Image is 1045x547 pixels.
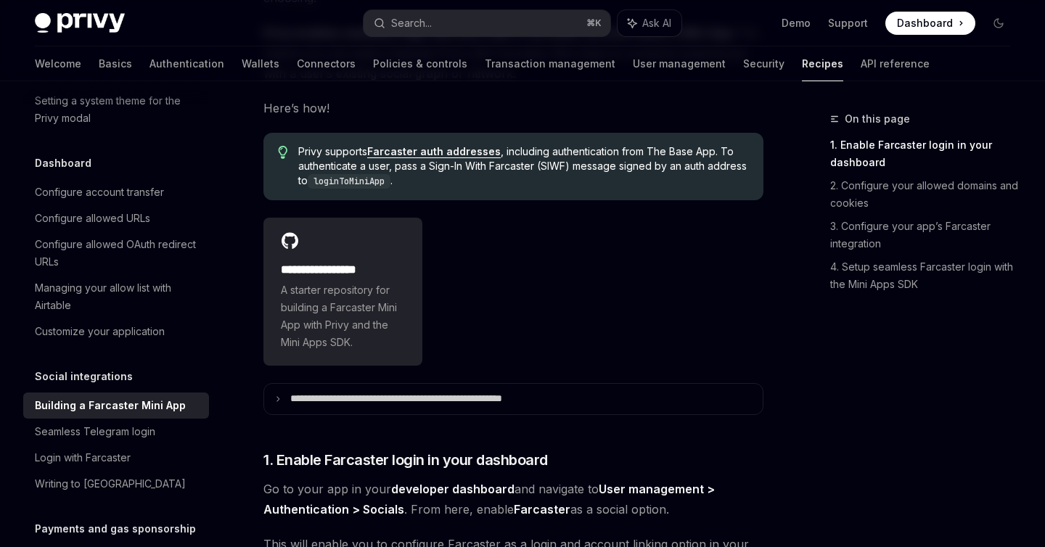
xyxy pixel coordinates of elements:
[263,98,763,118] span: Here’s how!
[830,255,1022,296] a: 4. Setup seamless Farcaster login with the Mini Apps SDK
[99,46,132,81] a: Basics
[35,449,131,466] div: Login with Farcaster
[23,205,209,231] a: Configure allowed URLs
[23,88,209,131] a: Setting a system theme for the Privy modal
[367,145,501,158] a: Farcaster auth addresses
[782,16,811,30] a: Demo
[308,174,390,189] code: loginToMiniApp
[830,133,1022,174] a: 1. Enable Farcaster login in your dashboard
[35,210,150,227] div: Configure allowed URLs
[149,46,224,81] a: Authentication
[633,46,726,81] a: User management
[364,10,610,36] button: Search...⌘K
[35,323,165,340] div: Customize your application
[23,231,209,275] a: Configure allowed OAuth redirect URLs
[514,502,570,517] strong: Farcaster
[281,281,405,351] span: A starter repository for building a Farcaster Mini App with Privy and the Mini Apps SDK.
[802,46,843,81] a: Recipes
[35,279,200,314] div: Managing your allow list with Airtable
[743,46,784,81] a: Security
[263,218,422,366] a: **** **** **** **A starter repository for building a Farcaster Mini App with Privy and the Mini A...
[23,419,209,445] a: Seamless Telegram login
[35,520,196,538] h5: Payments and gas sponsorship
[263,479,763,519] span: Go to your app in your and navigate to . From here, enable as a social option.
[23,179,209,205] a: Configure account transfer
[830,174,1022,215] a: 2. Configure your allowed domains and cookies
[35,46,81,81] a: Welcome
[35,13,125,33] img: dark logo
[23,471,209,497] a: Writing to [GEOGRAPHIC_DATA]
[23,392,209,419] a: Building a Farcaster Mini App
[391,15,432,32] div: Search...
[391,482,515,497] a: developer dashboard
[35,155,91,172] h5: Dashboard
[35,397,186,414] div: Building a Farcaster Mini App
[35,423,155,440] div: Seamless Telegram login
[485,46,615,81] a: Transaction management
[23,318,209,345] a: Customize your application
[373,46,467,81] a: Policies & controls
[618,10,681,36] button: Ask AI
[642,16,671,30] span: Ask AI
[35,368,133,385] h5: Social integrations
[35,184,164,201] div: Configure account transfer
[298,144,749,189] span: Privy supports , including authentication from The Base App. To authenticate a user, pass a Sign-...
[885,12,975,35] a: Dashboard
[278,146,288,159] svg: Tip
[35,236,200,271] div: Configure allowed OAuth redirect URLs
[987,12,1010,35] button: Toggle dark mode
[830,215,1022,255] a: 3. Configure your app’s Farcaster integration
[861,46,930,81] a: API reference
[242,46,279,81] a: Wallets
[35,475,186,493] div: Writing to [GEOGRAPHIC_DATA]
[263,450,548,470] span: 1. Enable Farcaster login in your dashboard
[897,16,953,30] span: Dashboard
[828,16,868,30] a: Support
[845,110,910,128] span: On this page
[35,92,200,127] div: Setting a system theme for the Privy modal
[23,445,209,471] a: Login with Farcaster
[297,46,356,81] a: Connectors
[586,17,602,29] span: ⌘ K
[263,482,715,517] strong: User management > Authentication > Socials
[23,275,209,318] a: Managing your allow list with Airtable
